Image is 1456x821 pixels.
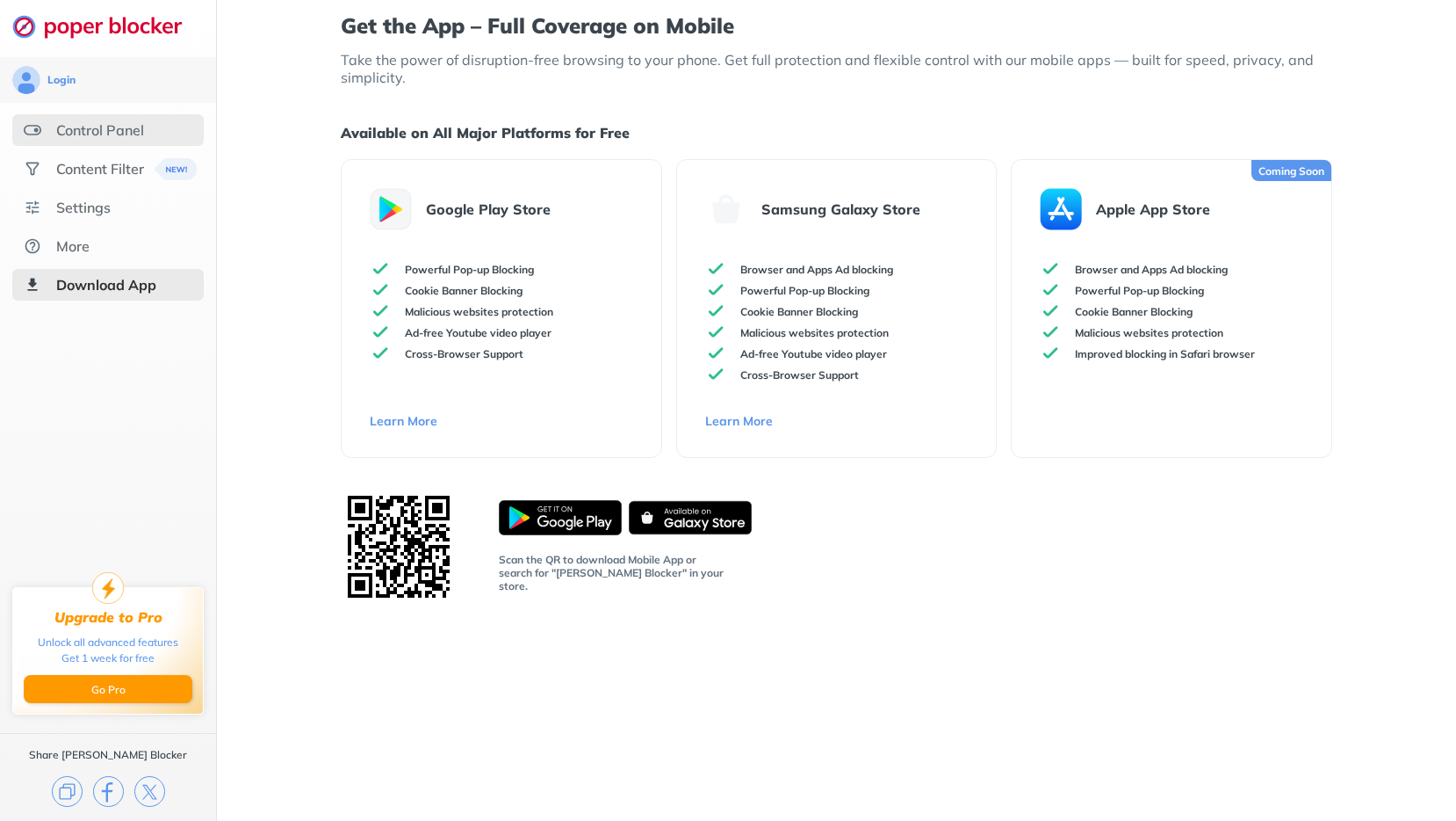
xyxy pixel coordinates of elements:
img: check-green.svg [705,280,726,301]
p: Cross-Browser Support [405,347,523,360]
img: social.svg [24,160,41,178]
p: Apple App Store [1096,200,1210,218]
p: Samsung Galaxy Store [761,200,920,218]
div: Share [PERSON_NAME] Blocker [29,748,187,762]
img: apple-store.svg [1040,188,1082,230]
img: about.svg [24,237,41,255]
p: Google Play Store [426,200,551,218]
div: Unlock all advanced features [38,635,178,650]
div: Get 1 week for free [61,650,155,666]
img: download-app-selected.svg [24,276,41,294]
p: Take the power of disruption-free browsing to your phone. Get full protection and flexible contro... [341,51,1332,86]
img: check-green.svg [1040,343,1061,364]
h1: Get the App – Full Coverage on Mobile [341,14,1332,37]
img: check-green.svg [370,301,391,322]
img: features.svg [24,121,41,139]
img: check-green.svg [1040,301,1061,322]
img: android-store-badge.svg [499,500,622,535]
p: Powerful Pop-up Blocking [740,284,869,297]
p: Browser and Apps Ad blocking [740,263,893,276]
img: check-green.svg [705,322,726,343]
p: Malicious websites protection [1075,326,1223,339]
img: logo-webpage.svg [12,14,201,39]
img: QR Code [341,489,457,605]
h1: Available on All Major Platforms for Free [341,121,1332,144]
img: x.svg [134,776,165,807]
p: Ad-free Youtube video player [740,347,887,360]
img: menuBanner.svg [155,158,198,180]
div: Login [47,73,76,87]
img: check-green.svg [370,322,391,343]
img: check-green.svg [370,258,391,280]
button: Go Pro [24,675,192,703]
div: Settings [56,199,111,216]
p: Powerful Pop-up Blocking [1075,284,1204,297]
img: check-green.svg [1040,322,1061,343]
img: galaxy-store-badge.svg [629,500,752,535]
div: Content Filter [56,160,144,178]
p: Improved blocking in Safari browser [1075,347,1255,360]
img: check-green.svg [705,343,726,364]
p: Cross-Browser Support [740,368,859,381]
p: Cookie Banner Blocking [740,305,858,318]
div: Download App [56,276,156,294]
p: Ad-free Youtube video player [405,326,551,339]
p: Cookie Banner Blocking [405,284,523,297]
img: settings.svg [24,199,41,216]
div: Coming Soon [1251,160,1331,181]
p: Malicious websites protection [740,326,889,339]
p: Cookie Banner Blocking [1075,305,1193,318]
div: More [56,237,90,255]
img: check-green.svg [1040,280,1061,301]
img: check-green.svg [370,343,391,364]
img: upgrade-to-pro.svg [92,572,124,604]
img: galaxy-store.svg [705,188,747,230]
div: Control Panel [56,121,144,139]
p: Malicious websites protection [405,305,553,318]
div: Upgrade to Pro [54,609,162,626]
a: Learn More [370,413,633,429]
p: Scan the QR to download Mobile App or search for "[PERSON_NAME] Blocker" in your store. [499,553,727,592]
img: android-store.svg [370,188,412,230]
img: check-green.svg [370,280,391,301]
a: Learn More [705,413,969,429]
p: Browser and Apps Ad blocking [1075,263,1228,276]
img: copy.svg [52,776,83,807]
img: facebook.svg [93,776,124,807]
p: Powerful Pop-up Blocking [405,263,534,276]
img: check-green.svg [705,301,726,322]
img: check-green.svg [1040,258,1061,280]
img: avatar.svg [12,66,40,94]
img: check-green.svg [705,258,726,280]
img: check-green.svg [705,364,726,385]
